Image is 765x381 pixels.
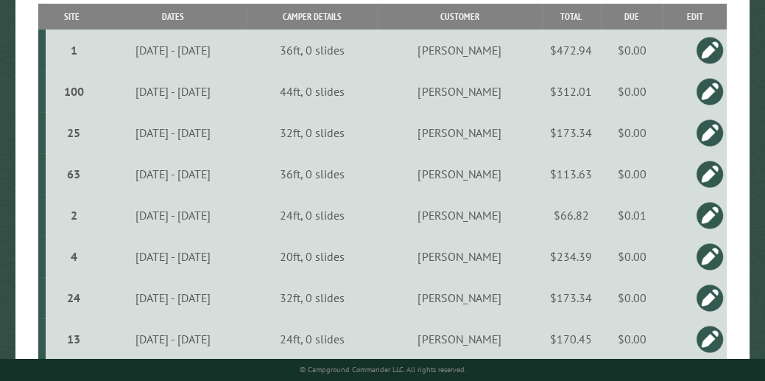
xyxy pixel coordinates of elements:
th: Due [601,4,663,29]
td: $0.00 [601,318,663,360]
td: [PERSON_NAME] [377,71,541,112]
td: $0.00 [601,29,663,71]
td: 20ft, 0 slides [247,236,377,277]
td: 24ft, 0 slides [247,195,377,236]
td: $0.00 [601,236,663,277]
div: [DATE] - [DATE] [101,290,245,305]
td: $0.00 [601,112,663,153]
small: © Campground Commander LLC. All rights reserved. [300,365,466,374]
td: [PERSON_NAME] [377,112,541,153]
th: Camper Details [247,4,377,29]
td: $0.00 [601,277,663,318]
div: [DATE] - [DATE] [101,167,245,181]
th: Total [542,4,601,29]
div: 100 [52,84,96,99]
td: 44ft, 0 slides [247,71,377,112]
td: $472.94 [542,29,601,71]
td: $173.34 [542,112,601,153]
th: Dates [98,4,247,29]
div: 13 [52,332,96,346]
td: 36ft, 0 slides [247,29,377,71]
td: $312.01 [542,71,601,112]
td: $66.82 [542,195,601,236]
td: [PERSON_NAME] [377,318,541,360]
div: [DATE] - [DATE] [101,249,245,264]
td: 32ft, 0 slides [247,277,377,318]
td: [PERSON_NAME] [377,153,541,195]
td: $170.45 [542,318,601,360]
div: 1 [52,43,96,57]
td: $234.39 [542,236,601,277]
div: 2 [52,208,96,223]
td: 24ft, 0 slides [247,318,377,360]
div: [DATE] - [DATE] [101,332,245,346]
td: [PERSON_NAME] [377,195,541,236]
div: [DATE] - [DATE] [101,43,245,57]
div: [DATE] - [DATE] [101,84,245,99]
th: Site [46,4,98,29]
div: 4 [52,249,96,264]
div: [DATE] - [DATE] [101,208,245,223]
div: [DATE] - [DATE] [101,125,245,140]
td: 32ft, 0 slides [247,112,377,153]
div: 63 [52,167,96,181]
th: Customer [377,4,541,29]
div: 25 [52,125,96,140]
td: $0.01 [601,195,663,236]
td: $0.00 [601,71,663,112]
td: [PERSON_NAME] [377,29,541,71]
td: $173.34 [542,277,601,318]
td: $0.00 [601,153,663,195]
div: 24 [52,290,96,305]
th: Edit [663,4,727,29]
td: $113.63 [542,153,601,195]
td: 36ft, 0 slides [247,153,377,195]
td: [PERSON_NAME] [377,277,541,318]
td: [PERSON_NAME] [377,236,541,277]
